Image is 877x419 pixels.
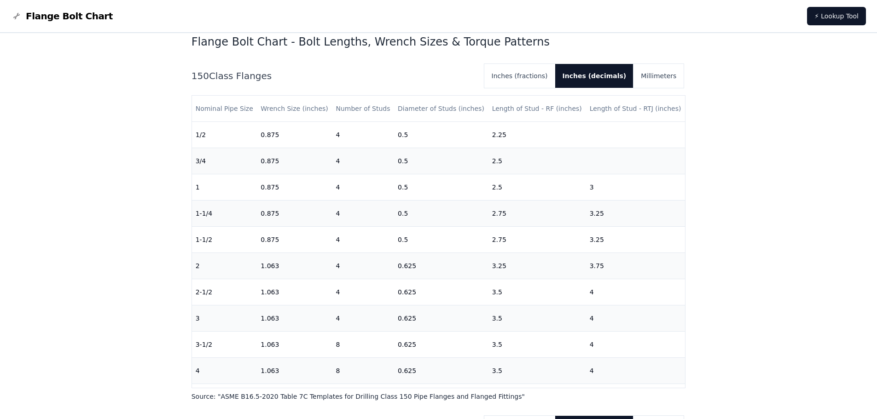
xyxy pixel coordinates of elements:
[332,384,394,410] td: 8
[332,96,394,122] th: Number of Studs
[257,227,332,253] td: 0.875
[586,305,685,332] td: 4
[488,96,586,122] th: Length of Stud - RF (inches)
[586,384,685,410] td: 4.25
[192,69,477,82] h2: 150 Class Flanges
[807,7,866,25] a: ⚡ Lookup Tool
[394,122,488,148] td: 0.5
[257,358,332,384] td: 1.063
[332,253,394,279] td: 4
[192,122,257,148] td: 1/2
[488,253,586,279] td: 3.25
[192,227,257,253] td: 1-1/2
[394,227,488,253] td: 0.5
[488,305,586,332] td: 3.5
[332,279,394,305] td: 4
[394,174,488,201] td: 0.5
[257,96,332,122] th: Wrench Size (inches)
[192,358,257,384] td: 4
[586,201,685,227] td: 3.25
[192,392,686,401] p: Source: " ASME B16.5-2020 Table 7C Templates for Drilling Class 150 Pipe Flanges and Flanged Fitt...
[488,227,586,253] td: 2.75
[332,148,394,174] td: 4
[192,279,257,305] td: 2-1/2
[488,332,586,358] td: 3.5
[586,253,685,279] td: 3.75
[332,332,394,358] td: 8
[192,332,257,358] td: 3-1/2
[257,332,332,358] td: 1.063
[26,10,113,23] span: Flange Bolt Chart
[192,174,257,201] td: 1
[484,64,555,88] button: Inches (fractions)
[192,305,257,332] td: 3
[555,64,634,88] button: Inches (decimals)
[192,201,257,227] td: 1-1/4
[586,174,685,201] td: 3
[586,227,685,253] td: 3.25
[488,384,586,410] td: 3.75
[394,96,488,122] th: Diameter of Studs (inches)
[488,358,586,384] td: 3.5
[257,122,332,148] td: 0.875
[11,10,113,23] a: Flange Bolt Chart LogoFlange Bolt Chart
[332,227,394,253] td: 4
[192,96,257,122] th: Nominal Pipe Size
[488,201,586,227] td: 2.75
[586,279,685,305] td: 4
[394,201,488,227] td: 0.5
[192,253,257,279] td: 2
[488,174,586,201] td: 2.5
[394,279,488,305] td: 0.625
[332,201,394,227] td: 4
[394,384,488,410] td: 0.75
[257,279,332,305] td: 1.063
[332,358,394,384] td: 8
[586,96,685,122] th: Length of Stud - RTJ (inches)
[488,148,586,174] td: 2.5
[488,279,586,305] td: 3.5
[633,64,684,88] button: Millimeters
[394,253,488,279] td: 0.625
[488,122,586,148] td: 2.25
[394,305,488,332] td: 0.625
[11,11,22,22] img: Flange Bolt Chart Logo
[192,34,686,49] h1: Flange Bolt Chart - Bolt Lengths, Wrench Sizes & Torque Patterns
[332,305,394,332] td: 4
[332,174,394,201] td: 4
[257,201,332,227] td: 0.875
[192,384,257,410] td: 5
[394,358,488,384] td: 0.625
[394,332,488,358] td: 0.625
[257,384,332,410] td: 1.25
[257,305,332,332] td: 1.063
[394,148,488,174] td: 0.5
[586,332,685,358] td: 4
[586,358,685,384] td: 4
[192,148,257,174] td: 3/4
[257,174,332,201] td: 0.875
[257,253,332,279] td: 1.063
[257,148,332,174] td: 0.875
[332,122,394,148] td: 4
